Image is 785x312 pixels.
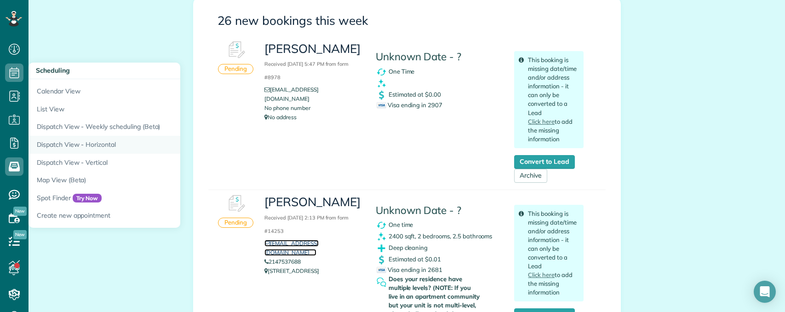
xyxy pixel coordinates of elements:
[389,68,415,75] span: One Time
[514,169,547,183] a: Archive
[377,101,442,109] span: Visa ending in 2907
[264,42,361,82] h3: [PERSON_NAME]
[13,207,27,216] span: New
[29,154,258,172] a: Dispatch View - Vertical
[264,113,361,122] p: No address
[73,194,102,203] span: Try Now
[264,104,361,113] li: No phone number
[264,266,361,276] p: [STREET_ADDRESS]
[376,243,387,254] img: extras_symbol_icon-f5f8d448bd4f6d592c0b405ff41d4b7d97c126065408080e4130a9468bdbe444.png
[528,271,555,278] a: Click here
[29,118,258,136] a: Dispatch View - Weekly scheduling (Beta)
[29,207,258,228] a: Create new appointment
[264,86,318,102] a: [EMAIL_ADDRESS][DOMAIN_NAME]
[264,258,301,265] a: 2147537688
[264,214,349,234] small: Received [DATE] 2:13 PM from form #14253
[389,221,413,228] span: One time
[29,79,258,100] a: Calendar View
[528,118,555,125] a: Click here
[389,244,428,251] span: Deep cleaning
[29,171,258,189] a: Map View (Beta)
[376,254,387,266] img: dollar_symbol_icon-bd8a6898b2649ec353a9eba708ae97d8d7348bddd7d2aed9b7e4bf5abd9f4af5.png
[222,36,250,64] img: Booking #602432
[376,205,501,216] h4: Unknown Date - ?
[376,66,387,78] img: recurrence_symbol_icon-7cc721a9f4fb8f7b0289d3d97f09a2e367b638918f1a67e51b1e7d8abe5fb8d8.png
[222,190,250,218] img: Booking #602338
[29,136,258,154] a: Dispatch View - Horizontal
[264,240,318,256] a: [EMAIL_ADDRESS][DOMAIN_NAME]
[389,91,441,98] span: Estimated at $0.00
[218,14,596,28] h3: 26 new bookings this week
[754,281,776,303] div: Open Intercom Messenger
[514,155,574,169] a: Convert to Lead
[29,189,258,207] a: Spot FinderTry Now
[218,64,254,74] div: Pending
[376,89,387,101] img: dollar_symbol_icon-bd8a6898b2649ec353a9eba708ae97d8d7348bddd7d2aed9b7e4bf5abd9f4af5.png
[376,220,387,231] img: recurrence_symbol_icon-7cc721a9f4fb8f7b0289d3d97f09a2e367b638918f1a67e51b1e7d8abe5fb8d8.png
[36,66,70,75] span: Scheduling
[376,277,387,288] img: question_symbol_icon-fa7b350da2b2fea416cef77984ae4cf4944ea5ab9e3d5925827a5d6b7129d3f6.png
[376,231,387,243] img: clean_symbol_icon-dd072f8366c07ea3eb8378bb991ecd12595f4b76d916a6f83395f9468ae6ecae.png
[264,196,361,235] h3: [PERSON_NAME]
[218,218,254,228] div: Pending
[264,61,349,81] small: Received [DATE] 5:47 PM from form #8978
[389,232,493,240] span: 2400 sqft, 2 bedrooms, 2.5 bathrooms
[29,100,258,118] a: List View
[376,78,387,89] img: clean_symbol_icon-dd072f8366c07ea3eb8378bb991ecd12595f4b76d916a6f83395f9468ae6ecae.png
[514,51,584,148] div: This booking is missing date/time and/or address information - it can only be converted to a Lead...
[376,51,501,63] h4: Unknown Date - ?
[13,230,27,239] span: New
[377,266,442,273] span: Visa ending in 2681
[389,255,441,263] span: Estimated at $0.01
[514,205,584,302] div: This booking is missing date/time and/or address information - it can only be converted to a Lead...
